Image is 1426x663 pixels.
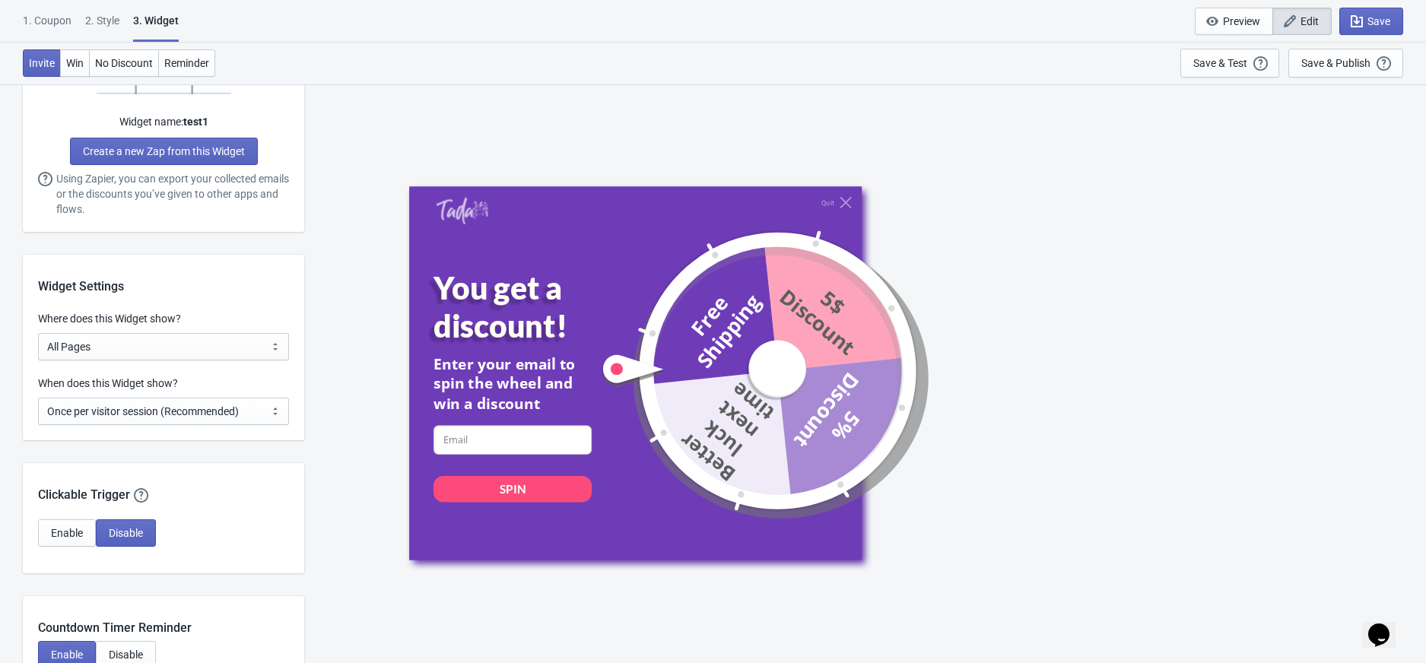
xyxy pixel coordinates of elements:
button: Edit [1272,8,1332,35]
strong: test1 [183,116,208,128]
div: Enter your email to spin the wheel and win a discount [434,354,592,413]
div: Clickable Trigger [23,463,304,504]
div: You get a discount! [434,269,624,344]
div: 1. Coupon [23,13,71,40]
span: Create a new Zap from this Widget [83,145,245,157]
div: Widget Settings [23,255,304,296]
div: Quit [821,198,834,207]
span: No Discount [95,57,153,69]
button: Win [60,49,90,77]
span: Win [66,57,84,69]
button: Invite [23,49,61,77]
a: Tada Shopify App - Exit Intent, Spin to Win Popups, Newsletter Discount Gift Game [436,196,488,226]
button: Preview [1195,8,1273,35]
span: Invite [29,57,55,69]
div: 3. Widget [133,13,179,42]
span: Reminder [164,57,209,69]
div: Widget name: [38,114,289,130]
span: Disable [109,527,143,539]
iframe: chat widget [1362,602,1411,648]
span: Disable [109,649,143,661]
div: Countdown Timer Reminder [23,596,304,637]
span: Save [1367,15,1390,27]
div: Save & Test [1193,57,1247,69]
a: Create a new Zap from this Widget [70,138,258,165]
div: 2 . Style [85,13,119,40]
div: SPIN [499,481,526,496]
span: Using Zapier, you can export your collected emails or the discounts you’ve given to other apps an... [56,171,289,217]
div: Save & Publish [1301,57,1370,69]
span: Enable [51,649,83,661]
span: Preview [1223,15,1260,27]
button: Reminder [158,49,215,77]
button: Save & Publish [1288,49,1403,78]
label: When does this Widget show? [38,376,178,391]
button: Save & Test [1180,49,1279,78]
img: Tada Shopify App - Exit Intent, Spin to Win Popups, Newsletter Discount Gift Game [436,196,488,224]
button: Save [1339,8,1403,35]
button: Enable [38,519,96,547]
span: Edit [1301,15,1319,27]
label: Where does this Widget show? [38,311,181,326]
button: No Discount [89,49,159,77]
input: Email [434,425,592,454]
span: Enable [51,527,83,539]
button: Disable [96,519,156,547]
